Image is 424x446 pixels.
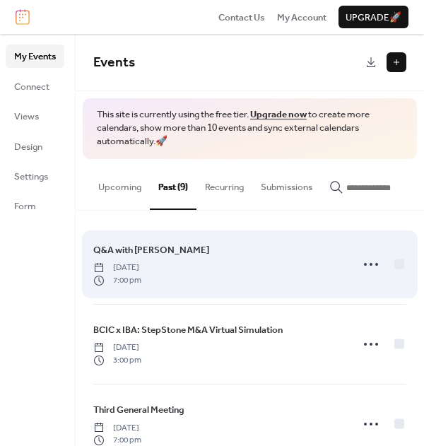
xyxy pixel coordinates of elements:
a: Form [6,194,64,217]
span: [DATE] [93,341,141,354]
button: Past (9) [150,159,196,210]
span: Third General Meeting [93,403,184,417]
span: My Account [277,11,326,25]
a: Contact Us [218,10,265,24]
span: Form [14,199,36,213]
span: [DATE] [93,262,141,274]
span: Settings [14,170,48,184]
button: Submissions [252,159,321,209]
span: Views [14,110,39,124]
a: Q&A with [PERSON_NAME] [93,242,209,258]
span: Events [93,49,135,76]
a: Third General Meeting [93,402,184,418]
span: Contact Us [218,11,265,25]
span: 3:00 pm [93,354,141,367]
a: My Events [6,45,64,67]
a: Settings [6,165,64,187]
a: BCIC x IBA: StepStone M&A Virtual Simulation [93,322,283,338]
a: Design [6,135,64,158]
span: BCIC x IBA: StepStone M&A Virtual Simulation [93,323,283,337]
a: My Account [277,10,326,24]
img: logo [16,9,30,25]
button: Recurring [196,159,252,209]
span: Upgrade 🚀 [346,11,401,25]
a: Connect [6,75,64,98]
button: Upgrade🚀 [338,6,408,28]
span: This site is currently using the free tier. to create more calendars, show more than 10 events an... [97,108,403,148]
span: Q&A with [PERSON_NAME] [93,243,209,257]
span: 7:00 pm [93,274,141,287]
span: My Events [14,49,56,64]
a: Views [6,105,64,127]
a: Upgrade now [250,105,307,124]
span: Connect [14,80,49,94]
button: Upcoming [90,159,150,209]
span: [DATE] [93,422,141,435]
span: Design [14,140,42,154]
